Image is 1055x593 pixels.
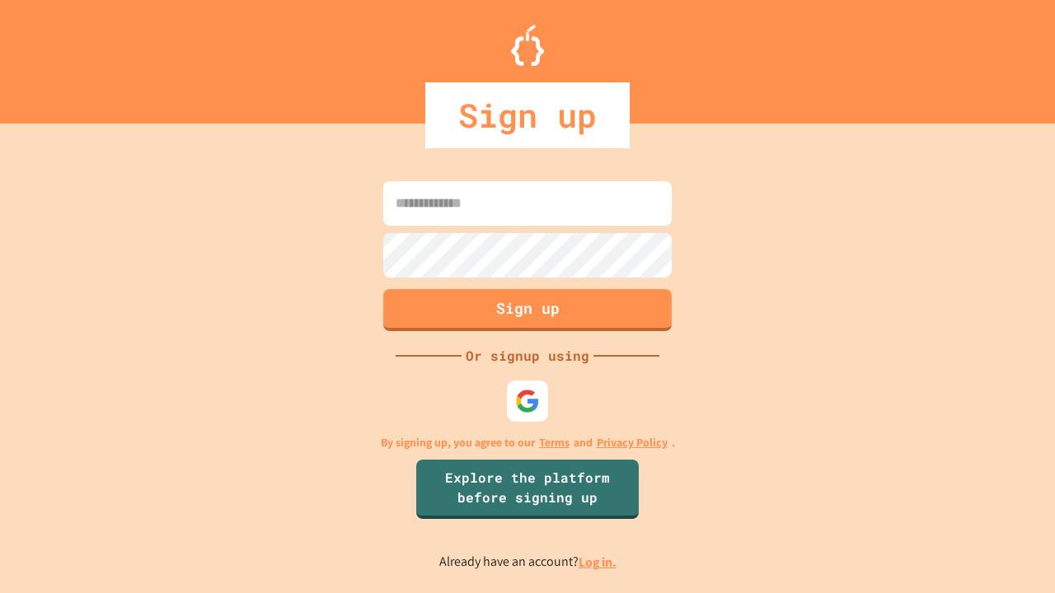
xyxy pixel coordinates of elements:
[511,25,544,66] img: Logo.svg
[439,552,617,572] p: Already have an account?
[539,434,570,451] a: Terms
[515,389,540,413] img: google-icon.svg
[425,82,630,148] div: Sign up
[416,460,639,519] a: Explore the platform before signing up
[579,553,617,571] a: Log in.
[381,434,675,451] p: By signing up, you agree to our and .
[462,346,593,366] div: Or signup using
[383,289,672,331] button: Sign up
[597,434,668,451] a: Privacy Policy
